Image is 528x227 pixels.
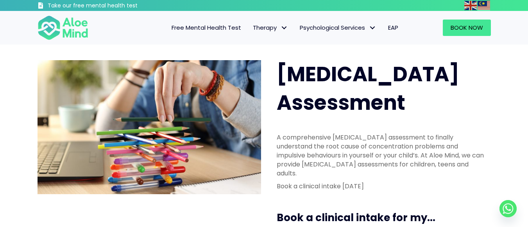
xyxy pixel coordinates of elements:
[277,60,459,117] span: [MEDICAL_DATA] Assessment
[98,20,404,36] nav: Menu
[277,211,494,225] h3: Book a clinical intake for my...
[464,1,477,10] img: en
[294,20,382,36] a: Psychological ServicesPsychological Services: submenu
[464,1,478,10] a: English
[451,23,483,32] span: Book Now
[253,23,288,32] span: Therapy
[443,20,491,36] a: Book Now
[279,22,290,34] span: Therapy: submenu
[38,15,88,41] img: Aloe mind Logo
[277,182,486,191] p: Book a clinical intake [DATE]
[48,2,179,10] h3: Take our free mental health test
[367,22,378,34] span: Psychological Services: submenu
[382,20,404,36] a: EAP
[38,60,261,194] img: ADHD photo
[388,23,398,32] span: EAP
[478,1,490,10] img: ms
[247,20,294,36] a: TherapyTherapy: submenu
[166,20,247,36] a: Free Mental Health Test
[478,1,491,10] a: Malay
[172,23,241,32] span: Free Mental Health Test
[38,2,179,11] a: Take our free mental health test
[277,133,486,178] p: A comprehensive [MEDICAL_DATA] assessment to finally understand the root cause of concentration p...
[499,200,517,217] a: Whatsapp
[300,23,376,32] span: Psychological Services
